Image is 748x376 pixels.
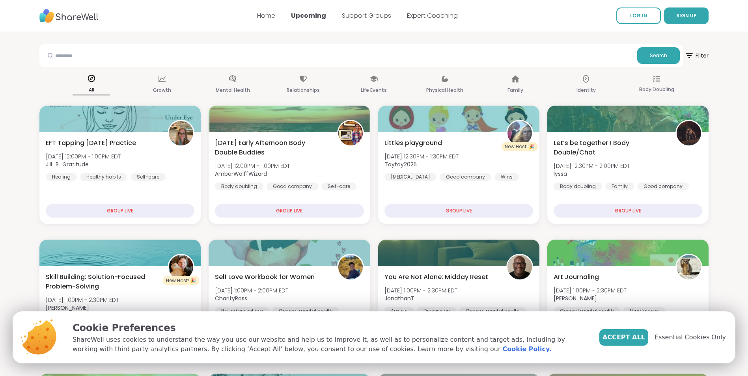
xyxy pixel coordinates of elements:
[502,142,538,151] div: New Host! 🎉
[507,255,532,279] img: JonathanT
[554,294,597,302] b: [PERSON_NAME]
[630,12,647,19] span: LOG IN
[46,160,89,168] b: Jill_B_Gratitude
[216,86,250,95] p: Mental Health
[46,204,194,218] div: GROUP LIVE
[267,182,318,190] div: Good company
[215,272,315,282] span: Self Love Workbook for Women
[554,287,627,294] span: [DATE] 1:00PM - 2:30PM EDT
[73,321,587,335] p: Cookie Preferences
[80,173,127,181] div: Healthy habits
[272,307,339,315] div: General mental health
[338,255,363,279] img: CharityRoss
[321,182,356,190] div: Self-care
[605,182,634,190] div: Family
[361,86,387,95] p: Life Events
[215,182,263,190] div: Body doubling
[291,11,326,20] a: Upcoming
[46,138,136,148] span: EFT Tapping [DATE] Practice
[426,86,463,95] p: Physical Health
[215,307,269,315] div: Boundary setting
[637,47,680,64] button: Search
[639,85,674,94] p: Body Doubling
[554,138,667,157] span: Let’s be together ! Body Double/Chat
[417,307,456,315] div: Depression
[440,173,491,181] div: Good company
[287,86,320,95] p: Relationships
[655,333,726,342] span: Essential Cookies Only
[650,52,667,59] span: Search
[169,255,193,279] img: LuAnn
[338,121,363,145] img: AmberWolffWizard
[39,5,99,27] img: ShareWell Nav Logo
[507,121,532,145] img: Taytay2025
[342,11,391,20] a: Support Groups
[384,160,417,168] b: Taytay2025
[623,307,665,315] div: Mindfulness
[153,86,171,95] p: Growth
[215,138,328,157] span: [DATE] Early Afternoon Body Double Buddies
[384,272,488,282] span: You Are Not Alone: Midday Reset
[637,182,689,190] div: Good company
[215,170,267,178] b: AmberWolffWizard
[384,287,457,294] span: [DATE] 1:00PM - 2:30PM EDT
[554,170,567,178] b: lyssa
[384,138,442,148] span: Littles playground
[215,162,290,170] span: [DATE] 12:00PM - 1:00PM EDT
[616,7,661,24] a: LOG IN
[459,307,526,315] div: General mental health
[169,121,193,145] img: Jill_B_Gratitude
[384,307,414,315] div: Anxiety
[554,182,602,190] div: Body doubling
[215,294,247,302] b: CharityRoss
[677,121,701,145] img: lyssa
[73,85,110,95] p: All
[215,204,364,218] div: GROUP LIVE
[384,153,459,160] span: [DATE] 12:30PM - 1:30PM EDT
[603,333,645,342] span: Accept All
[599,329,648,346] button: Accept All
[554,162,630,170] span: [DATE] 12:30PM - 2:00PM EDT
[494,173,519,181] div: Wins
[384,173,436,181] div: [MEDICAL_DATA]
[46,296,119,304] span: [DATE] 1:00PM - 2:30PM EDT
[163,276,199,285] div: New Host! 🎉
[46,153,121,160] span: [DATE] 12:00PM - 1:00PM EDT
[384,294,414,302] b: JonathanT
[215,287,288,294] span: [DATE] 1:00PM - 2:00PM EDT
[507,86,523,95] p: Family
[576,86,596,95] p: Identity
[554,272,599,282] span: Art Journaling
[676,12,697,19] span: SIGN UP
[685,46,709,65] span: Filter
[503,344,552,354] a: Cookie Policy.
[677,255,701,279] img: spencer
[685,44,709,67] button: Filter
[407,11,458,20] a: Expert Coaching
[46,272,159,291] span: Skill Building: Solution-Focused Problem-Solving
[257,11,275,20] a: Home
[664,7,709,24] button: SIGN UP
[384,204,533,218] div: GROUP LIVE
[554,307,620,315] div: General mental health
[554,204,702,218] div: GROUP LIVE
[46,304,89,312] b: [PERSON_NAME]
[46,173,77,181] div: Healing
[131,173,166,181] div: Self-care
[73,335,587,354] p: ShareWell uses cookies to understand the way you use our website and help us to improve it, as we...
